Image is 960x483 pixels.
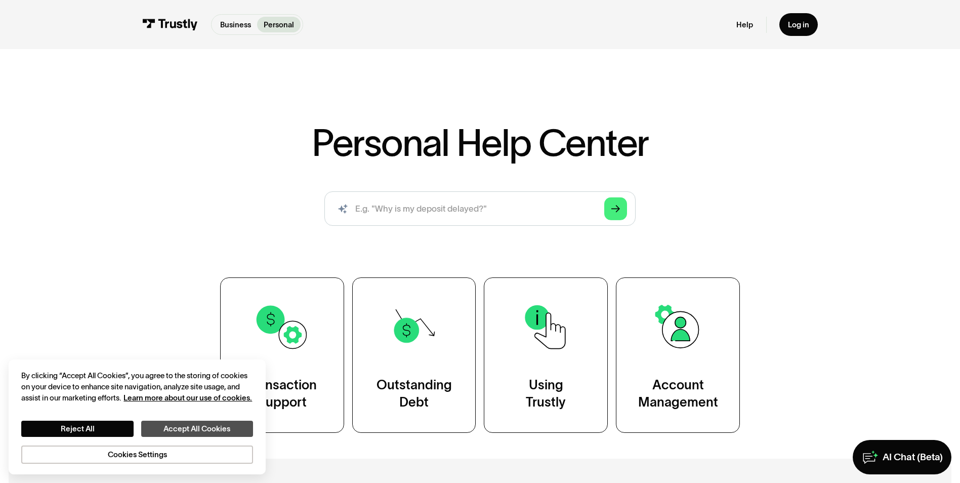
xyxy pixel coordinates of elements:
div: AI Chat (Beta) [883,451,943,464]
div: Using Trustly [526,377,566,411]
a: Personal [257,17,300,32]
div: Outstanding Debt [377,377,452,411]
a: UsingTrustly [484,277,608,433]
div: Transaction Support [247,377,317,411]
h1: Personal Help Center [312,124,649,162]
a: Help [736,20,753,29]
div: Cookie banner [9,359,266,474]
a: TransactionSupport [220,277,344,433]
form: Search [324,191,635,226]
a: AccountManagement [616,277,740,433]
img: Trustly Logo [142,19,198,30]
div: Log in [788,20,809,29]
a: OutstandingDebt [352,277,476,433]
p: Business [220,19,251,30]
a: Business [214,17,257,32]
input: search [324,191,635,226]
a: AI Chat (Beta) [853,440,951,474]
div: By clicking “Accept All Cookies”, you agree to the storing of cookies on your device to enhance s... [21,370,253,404]
a: More information about your privacy, opens in a new tab [123,393,252,402]
button: Cookies Settings [21,446,253,464]
div: Account Management [638,377,718,411]
button: Accept All Cookies [141,421,253,437]
div: Privacy [21,370,253,464]
p: Personal [264,19,294,30]
a: Log in [779,13,818,36]
button: Reject All [21,421,133,437]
